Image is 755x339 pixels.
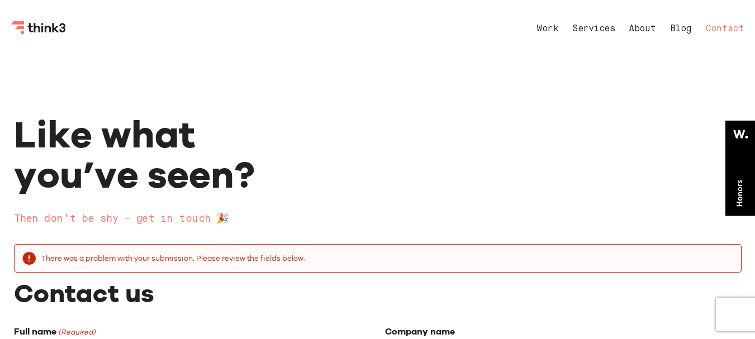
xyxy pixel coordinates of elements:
a: Contact [706,25,744,34]
h2: Contact us [14,277,742,309]
a: About [629,25,656,34]
span: (Required) [57,328,96,337]
label: Company name [385,326,455,337]
h2: Then don’t be shy – get in touch 🎉 [14,211,742,227]
a: Work [536,25,558,34]
a: Blog [670,25,692,34]
h2: There was a problem with your submission. Please review the fields below. [41,254,732,264]
a: Services [572,25,615,34]
h1: Like what you’ve seen? [14,114,742,194]
label: Full name [14,326,96,337]
a: Think3 Logo [11,26,67,36]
